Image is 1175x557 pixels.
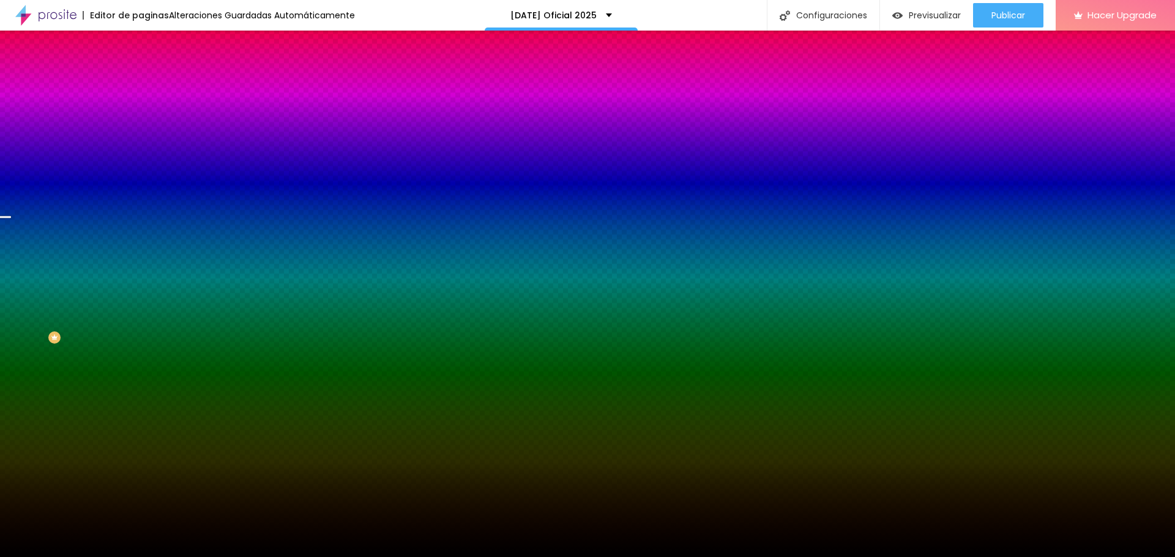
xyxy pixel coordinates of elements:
[909,10,961,20] span: Previsualizar
[880,3,973,28] button: Previsualizar
[510,11,597,20] p: [DATE] Oficial 2025
[991,10,1025,20] span: Publicar
[892,10,903,21] img: view-1.svg
[169,11,355,20] div: Alteraciones Guardadas Automáticamente
[1087,10,1157,20] span: Hacer Upgrade
[973,3,1043,28] button: Publicar
[780,10,790,21] img: Icone
[83,11,169,20] div: Editor de paginas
